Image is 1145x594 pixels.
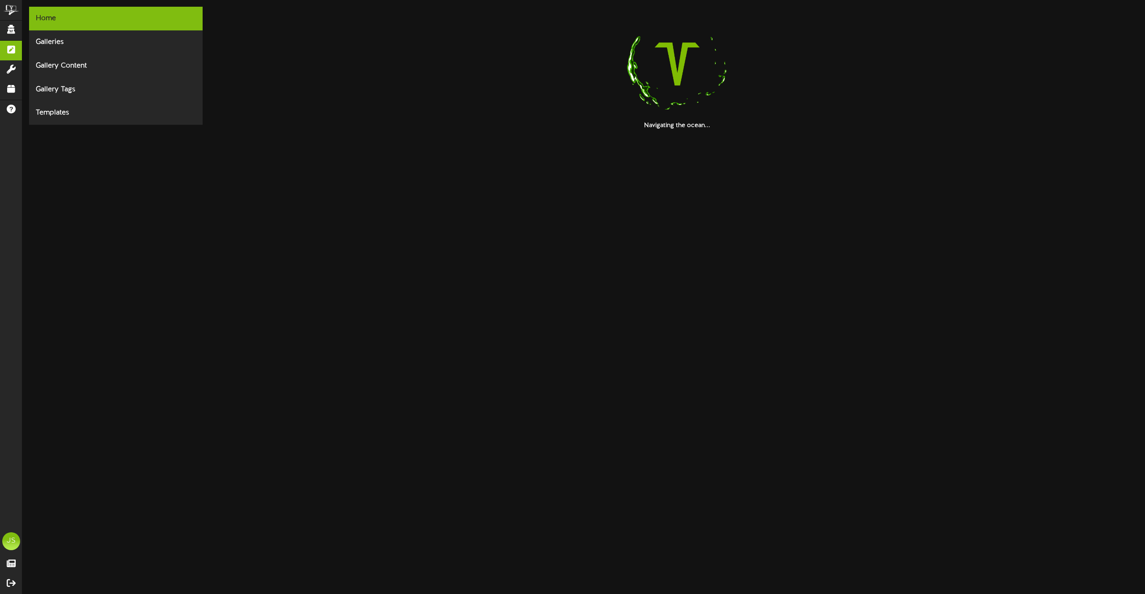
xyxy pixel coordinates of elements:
[29,101,203,125] div: Templates
[620,7,734,121] img: loading-spinner-1.png
[29,7,203,30] div: Home
[29,78,203,102] div: Gallery Tags
[29,30,203,54] div: Galleries
[29,54,203,78] div: Gallery Content
[644,122,710,129] strong: Navigating the ocean...
[2,532,20,550] div: JS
